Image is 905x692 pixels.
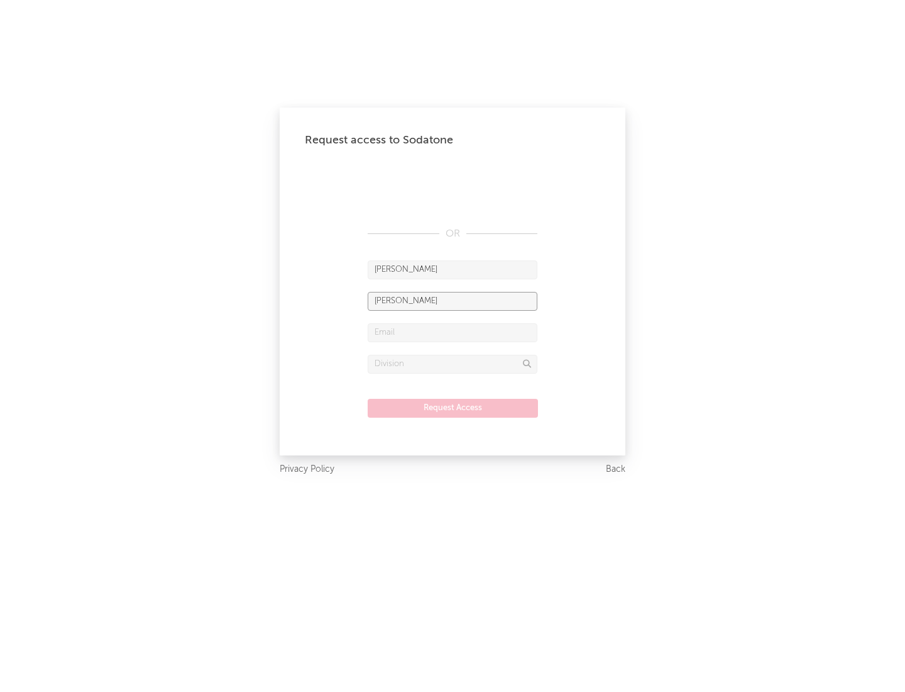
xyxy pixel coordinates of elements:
[368,260,537,279] input: First Name
[368,292,537,311] input: Last Name
[280,462,334,477] a: Privacy Policy
[368,226,537,242] div: OR
[305,133,600,148] div: Request access to Sodatone
[368,323,537,342] input: Email
[606,462,625,477] a: Back
[368,399,538,418] button: Request Access
[368,355,537,374] input: Division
